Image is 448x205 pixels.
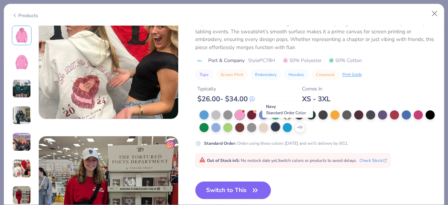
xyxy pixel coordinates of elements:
img: brand logo [195,58,205,63]
span: 50% Cotton [329,57,362,64]
button: Switch to This [195,182,271,199]
span: + 22 [297,125,302,130]
span: Standard Order Color [266,110,306,116]
div: Navy [262,102,313,118]
img: User generated content [12,132,31,151]
div: Typically [197,85,255,93]
img: Back [13,54,30,70]
img: User generated content [12,79,31,98]
div: Comes In [302,85,330,93]
img: User generated content [12,186,31,205]
div: Products [12,12,38,19]
span: No restock date yet. [241,158,278,163]
span: Style PC78H [248,57,275,64]
strong: Standard Order : [204,140,236,146]
div: XS - 3XL [302,95,330,103]
button: Embroidery [251,70,281,80]
button: Crewneck [312,70,339,80]
button: Screen Print [216,70,247,80]
img: User generated content [12,159,31,178]
span: Switch colors or products to avoid delays. [199,158,357,163]
div: $ 26.00 - $ 34.00 [197,95,255,103]
img: User generated content [12,106,31,125]
div: Print Guide [342,71,362,77]
span: 50% Polyester [283,57,322,64]
button: Close [428,7,441,20]
button: Check Stock [359,157,387,164]
button: Tops [195,70,213,80]
img: Front [13,27,30,44]
span: Port & Company [208,57,245,64]
img: insta-icon.png [166,140,175,149]
div: Order using these colors [DATE] and we’ll delivery by 9/11. [204,140,349,146]
button: Hoodies [284,70,308,80]
strong: Out of Stock in S : [207,158,241,163]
